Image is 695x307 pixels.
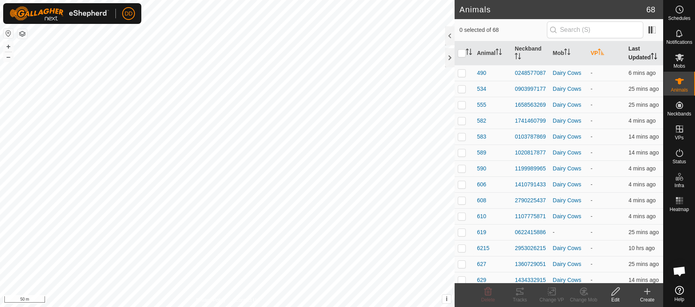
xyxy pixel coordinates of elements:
span: Status [672,159,686,164]
div: 1360729051 [515,260,546,268]
span: Help [674,297,684,302]
app-display-virtual-paddock-transition: - [591,197,593,203]
span: 26 Sept 2025, 4:22 pm [629,117,656,124]
button: i [442,295,451,303]
input: Search (S) [547,22,643,38]
div: Dairy Cows [553,196,584,205]
app-display-virtual-paddock-transition: - [591,181,593,188]
span: 68 [646,4,655,16]
span: 619 [477,228,486,237]
span: 490 [477,69,486,77]
div: 0903997177 [515,85,546,93]
span: i [446,295,447,302]
img: Gallagher Logo [10,6,109,21]
div: 1020817877 [515,149,546,157]
h2: Animals [459,5,646,14]
span: 555 [477,101,486,109]
div: Change Mob [568,296,599,303]
span: 26 Sept 2025, 4:11 pm [629,149,659,156]
th: Animal [474,41,511,65]
span: 590 [477,164,486,173]
div: 0248577087 [515,69,546,77]
th: Last Updated [625,41,663,65]
div: Change VP [536,296,568,303]
span: 26 Sept 2025, 4:22 pm [629,213,656,219]
app-display-virtual-paddock-transition: - [591,86,593,92]
app-display-virtual-paddock-transition: - [591,70,593,76]
th: VP [588,41,625,65]
p-sorticon: Activate to sort [466,50,472,56]
span: 589 [477,149,486,157]
p-sorticon: Activate to sort [515,54,521,61]
div: 2790225437 [515,196,546,205]
span: Delete [481,297,495,303]
span: 26 Sept 2025, 4:22 pm [629,181,656,188]
span: 629 [477,276,486,284]
span: 608 [477,196,486,205]
div: 1199989965 [515,164,546,173]
div: Dairy Cows [553,260,584,268]
div: Dairy Cows [553,276,584,284]
div: Dairy Cows [553,85,584,93]
th: Neckband [511,41,549,65]
app-display-virtual-paddock-transition: - [591,102,593,108]
app-display-virtual-paddock-transition: - [591,165,593,172]
span: 26 Sept 2025, 4:01 pm [629,229,659,235]
p-sorticon: Activate to sort [496,50,502,56]
app-display-virtual-paddock-transition: - [591,117,593,124]
button: – [4,52,13,62]
div: Dairy Cows [553,180,584,189]
app-display-virtual-paddock-transition: - [591,277,593,283]
app-display-virtual-paddock-transition: - [591,133,593,140]
span: VPs [675,135,683,140]
p-sorticon: Activate to sort [598,50,604,56]
span: Heatmap [670,207,689,212]
th: Mob [550,41,588,65]
span: 534 [477,85,486,93]
div: Dairy Cows [553,117,584,125]
div: 0622415886 [515,228,546,237]
span: Neckbands [667,111,691,116]
div: Dairy Cows [553,133,584,141]
span: Infra [674,183,684,188]
span: Animals [671,88,688,92]
a: Privacy Policy [196,297,226,304]
div: Open chat [668,259,691,283]
span: 627 [477,260,486,268]
div: Dairy Cows [553,244,584,252]
div: 1107775871 [515,212,546,221]
span: 26 Sept 2025, 4:22 pm [629,165,656,172]
div: Dairy Cows [553,149,584,157]
div: Create [631,296,663,303]
span: 606 [477,180,486,189]
p-sorticon: Activate to sort [564,50,570,56]
p-sorticon: Activate to sort [651,54,657,61]
div: 2953026215 [515,244,546,252]
span: DD [125,10,133,18]
div: Dairy Cows [553,212,584,221]
span: 26 Sept 2025, 4:22 pm [629,197,656,203]
app-display-virtual-paddock-transition: - [591,229,593,235]
span: Schedules [668,16,690,21]
div: Dairy Cows [553,101,584,109]
div: Dairy Cows [553,164,584,173]
span: 26 Sept 2025, 4:11 pm [629,277,659,283]
div: - [553,228,584,237]
app-display-virtual-paddock-transition: - [591,261,593,267]
a: Contact Us [235,297,259,304]
span: 26 Sept 2025, 4:01 pm [629,86,659,92]
div: Edit [599,296,631,303]
div: 1741460799 [515,117,546,125]
div: Dairy Cows [553,69,584,77]
app-display-virtual-paddock-transition: - [591,149,593,156]
div: 1434332915 [515,276,546,284]
span: 582 [477,117,486,125]
span: 26 Sept 2025, 4:20 pm [629,70,656,76]
span: 583 [477,133,486,141]
span: 26 Sept 2025, 4:01 pm [629,261,659,267]
div: 1658563269 [515,101,546,109]
a: Help [664,283,695,305]
span: Notifications [666,40,692,45]
div: 0103787869 [515,133,546,141]
app-display-virtual-paddock-transition: - [591,245,593,251]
